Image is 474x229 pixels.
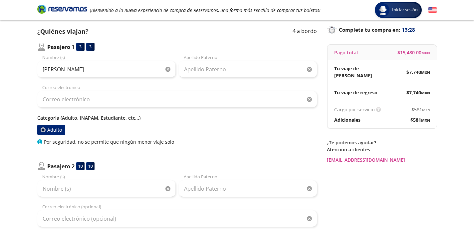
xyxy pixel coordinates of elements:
p: Categoría (Adulto, INAPAM, Estudiante, etc...) [37,114,317,121]
p: 4 a bordo [293,27,317,36]
p: Tu viaje de regreso [334,89,377,96]
p: ¿Quiénes viajan? [37,27,89,36]
small: MXN [421,50,430,55]
p: Pago total [334,49,358,56]
i: Brand Logo [37,4,87,14]
p: ¿Te podemos ayudar? [327,139,437,146]
p: Pasajero 1 [47,43,75,51]
span: $ 15,480.00 [397,49,430,56]
span: $ 581 [410,116,430,123]
span: Iniciar sesión [389,7,420,13]
a: Brand Logo [37,4,87,16]
input: Correo electrónico [37,91,317,108]
div: 3 [86,43,95,51]
input: Nombre (s) [37,180,175,197]
p: Atención a clientes [327,146,437,153]
p: Adicionales [334,116,360,123]
input: Apellido Paterno [179,61,317,78]
small: MXN [421,90,430,95]
p: Tu viaje de [PERSON_NAME] [334,65,382,79]
p: Cargo por servicio [334,106,374,113]
input: Correo electrónico (opcional) [37,210,317,227]
span: 13:28 [402,26,415,34]
span: $ 7,740 [406,89,430,96]
p: Por seguridad, no se permite que ningún menor viaje solo [44,138,174,145]
em: ¡Bienvenido a la nueva experiencia de compra de Reservamos, una forma más sencilla de comprar tus... [90,7,321,13]
div: 10 [76,162,85,170]
div: 10 [86,162,95,170]
small: MXN [421,118,430,123]
span: $ 7,740 [406,69,430,76]
input: Nombre (s) [37,61,175,78]
small: MXN [422,107,430,112]
p: Completa tu compra en : [327,25,437,34]
p: Pasajero 2 [47,162,75,170]
span: $ 581 [411,106,430,113]
input: Apellido Paterno [179,180,317,197]
small: MXN [421,70,430,75]
a: [EMAIL_ADDRESS][DOMAIN_NAME] [327,156,437,163]
label: Adulto [37,125,66,135]
div: 3 [76,43,85,51]
button: English [428,6,437,14]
